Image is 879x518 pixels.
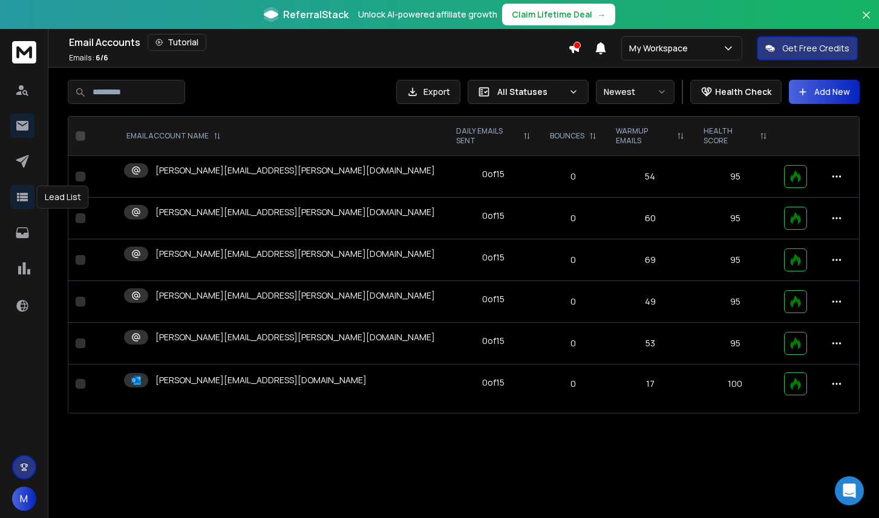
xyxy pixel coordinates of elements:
p: HEALTH SCORE [704,126,755,146]
td: 95 [694,239,777,281]
button: Add New [789,80,860,104]
div: 0 of 15 [482,210,505,222]
p: WARMUP EMAILS [616,126,672,146]
td: 49 [606,281,693,323]
button: Get Free Credits [757,36,858,60]
button: Claim Lifetime Deal→ [502,4,615,25]
div: 0 of 15 [482,168,505,180]
p: 0 [547,212,599,224]
p: [PERSON_NAME][EMAIL_ADDRESS][PERSON_NAME][DOMAIN_NAME] [155,206,435,218]
button: M [12,487,36,511]
p: [PERSON_NAME][EMAIL_ADDRESS][PERSON_NAME][DOMAIN_NAME] [155,290,435,302]
p: [PERSON_NAME][EMAIL_ADDRESS][PERSON_NAME][DOMAIN_NAME] [155,164,435,176]
td: 17 [606,364,693,404]
td: 53 [606,323,693,364]
p: 0 [547,170,599,183]
td: 95 [694,156,777,198]
div: 0 of 15 [482,335,505,347]
td: 95 [694,281,777,323]
td: 69 [606,239,693,281]
button: Close banner [858,7,874,36]
button: Export [396,80,460,104]
p: Emails : [69,53,108,63]
div: 0 of 15 [482,293,505,305]
span: ReferralStack [283,7,348,22]
p: 0 [547,378,599,390]
div: 0 of 15 [482,251,505,264]
p: [PERSON_NAME][EMAIL_ADDRESS][PERSON_NAME][DOMAIN_NAME] [155,331,435,343]
span: 6 / 6 [96,53,108,63]
div: Lead List [37,186,89,209]
div: Open Intercom Messenger [835,476,864,505]
p: Get Free Credits [782,42,849,54]
p: DAILY EMAILS SENT [456,126,518,146]
td: 95 [694,198,777,239]
p: All Statuses [497,86,564,98]
p: Health Check [715,86,771,98]
td: 95 [694,323,777,364]
div: 0 of 15 [482,377,505,389]
button: Health Check [690,80,782,104]
p: BOUNCES [550,131,584,141]
td: 100 [694,364,777,404]
span: → [597,8,606,21]
td: 60 [606,198,693,239]
button: Tutorial [148,34,206,51]
div: EMAIL ACCOUNT NAME [126,131,221,141]
p: 0 [547,296,599,308]
td: 54 [606,156,693,198]
p: 0 [547,337,599,349]
button: Newest [596,80,675,104]
p: 0 [547,254,599,266]
p: My Workspace [629,42,693,54]
p: [PERSON_NAME][EMAIL_ADDRESS][PERSON_NAME][DOMAIN_NAME] [155,248,435,260]
div: Email Accounts [69,34,568,51]
p: Unlock AI-powered affiliate growth [358,8,497,21]
p: [PERSON_NAME][EMAIL_ADDRESS][DOMAIN_NAME] [155,374,367,386]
